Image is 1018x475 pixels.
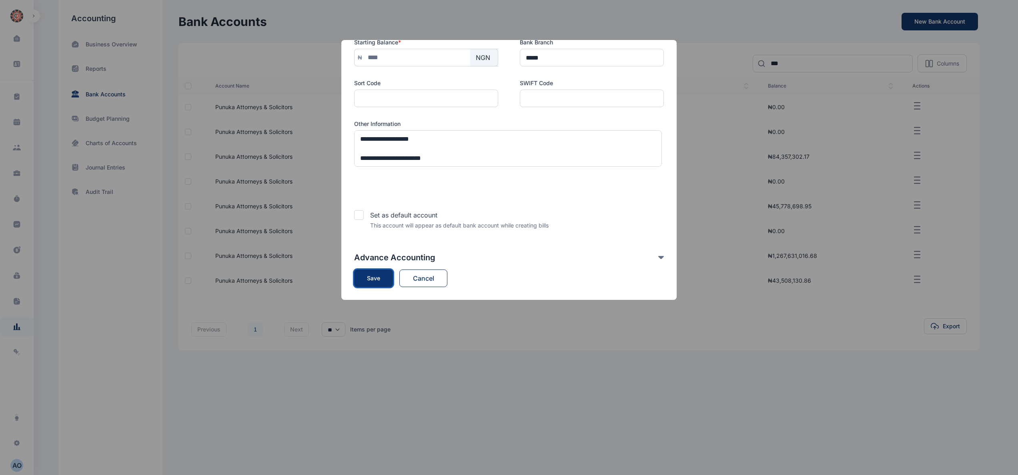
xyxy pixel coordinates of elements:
p: NGN [476,53,490,62]
label: SWIFT Code [520,79,664,87]
div: Starting Balance [354,38,498,46]
div: Advance Accounting [354,252,664,263]
p: This account will appear as default bank account while creating bills [370,222,664,230]
div: ₦ [355,54,362,62]
label: Bank Branch [520,38,664,46]
button: Cancel [399,269,447,287]
button: Save [354,269,393,287]
div: Save [367,274,380,282]
label: Sort Code [354,79,498,87]
button: Advance Accounting [354,252,658,263]
p: Set as default account [370,210,437,220]
label: Other Information [354,120,664,128]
